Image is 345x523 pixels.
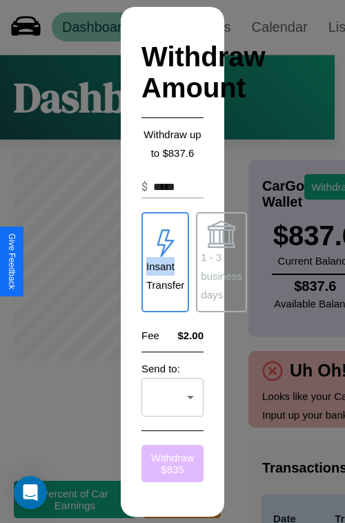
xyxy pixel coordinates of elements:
p: Fee [141,326,159,345]
div: Give Feedback [7,234,17,289]
p: 1 - 3 business days [201,248,241,304]
div: Open Intercom Messenger [14,476,47,509]
p: Insant Transfer [146,257,184,294]
p: Withdraw up to $ 837.6 [141,125,204,162]
h4: $2.00 [177,330,204,341]
p: Send to: [141,359,204,378]
h2: Withdraw Amount [141,28,204,118]
button: Withdraw $835 [141,445,204,482]
p: $ [141,179,148,196]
